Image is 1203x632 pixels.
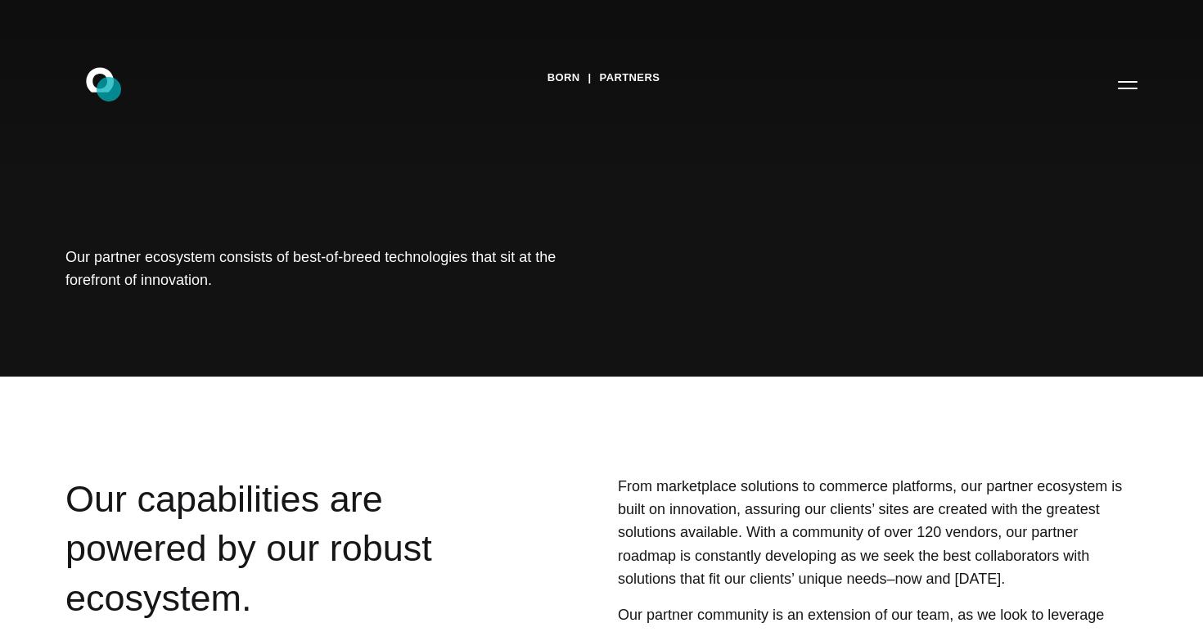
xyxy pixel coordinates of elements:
[600,65,660,90] a: Partners
[618,475,1138,590] p: From marketplace solutions to commerce platforms, our partner ecosystem is built on innovation, a...
[65,246,556,291] h1: Our partner ecosystem consists of best-of-breed technologies that sit at the forefront of innovat...
[547,65,580,90] a: BORN
[1108,67,1147,102] button: Open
